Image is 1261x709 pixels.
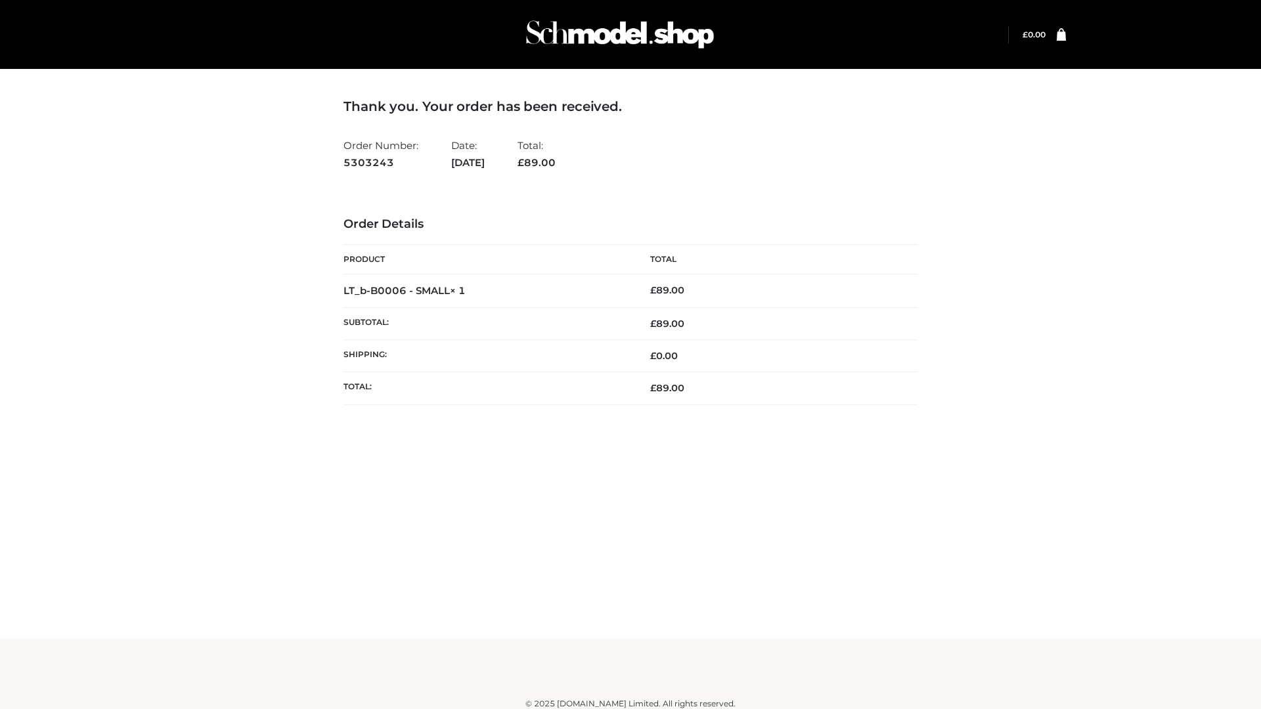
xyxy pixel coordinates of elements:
th: Total [630,245,918,274]
a: £0.00 [1023,30,1046,39]
span: £ [650,382,656,394]
strong: × 1 [450,284,466,297]
strong: [DATE] [451,154,485,171]
span: £ [650,284,656,296]
span: £ [518,156,524,169]
span: 89.00 [650,318,684,330]
th: Shipping: [343,340,630,372]
li: Order Number: [343,134,418,174]
bdi: 0.00 [650,350,678,362]
th: Subtotal: [343,307,630,339]
th: Product [343,245,630,274]
img: Schmodel Admin 964 [521,9,719,60]
th: Total: [343,372,630,404]
span: £ [1023,30,1028,39]
h3: Thank you. Your order has been received. [343,98,918,114]
bdi: 0.00 [1023,30,1046,39]
strong: LT_b-B0006 - SMALL [343,284,466,297]
bdi: 89.00 [650,284,684,296]
span: £ [650,350,656,362]
h3: Order Details [343,217,918,232]
strong: 5303243 [343,154,418,171]
span: £ [650,318,656,330]
li: Total: [518,134,556,174]
span: 89.00 [650,382,684,394]
li: Date: [451,134,485,174]
span: 89.00 [518,156,556,169]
